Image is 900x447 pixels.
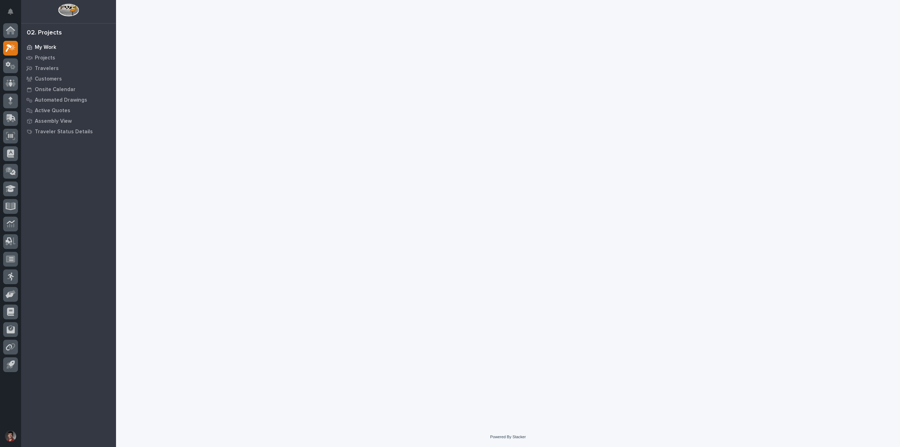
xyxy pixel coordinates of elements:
[35,118,72,124] p: Assembly View
[490,435,526,439] a: Powered By Stacker
[35,76,62,82] p: Customers
[35,55,55,61] p: Projects
[35,97,87,103] p: Automated Drawings
[21,63,116,74] a: Travelers
[21,105,116,116] a: Active Quotes
[3,429,18,443] button: users-avatar
[21,52,116,63] a: Projects
[21,126,116,137] a: Traveler Status Details
[58,4,79,17] img: Workspace Logo
[35,108,70,114] p: Active Quotes
[35,65,59,72] p: Travelers
[35,129,93,135] p: Traveler Status Details
[21,95,116,105] a: Automated Drawings
[35,87,76,93] p: Onsite Calendar
[21,84,116,95] a: Onsite Calendar
[21,116,116,126] a: Assembly View
[21,42,116,52] a: My Work
[3,4,18,19] button: Notifications
[21,74,116,84] a: Customers
[27,29,62,37] div: 02. Projects
[9,8,18,20] div: Notifications
[35,44,56,51] p: My Work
